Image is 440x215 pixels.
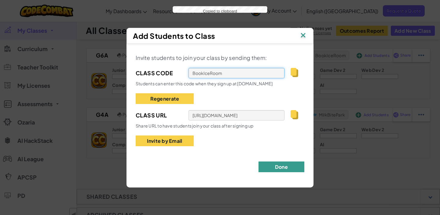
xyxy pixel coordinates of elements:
[258,161,304,172] button: Done
[136,111,182,120] span: Class Url
[136,81,273,86] span: Students can enter this code when they sign up at [DOMAIN_NAME]
[136,69,182,78] span: Class Code
[136,123,254,128] span: Share URL to have students join your class after signing up
[133,31,215,40] span: Add Students to Class
[136,135,194,146] button: Invite by Email
[136,54,267,61] span: Invite students to join your class by sending them:
[299,31,307,40] img: IconClose.svg
[291,68,298,77] img: IconCopy.svg
[291,110,298,119] img: IconCopy.svg
[136,93,194,104] button: Regenerate
[203,9,237,13] span: Copied to clipboard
